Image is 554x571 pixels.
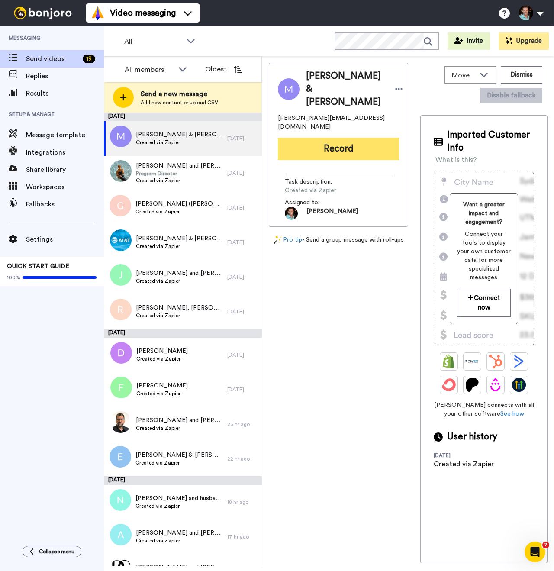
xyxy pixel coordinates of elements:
[227,274,258,281] div: [DATE]
[489,378,502,392] img: Drip
[110,264,132,286] img: j.png
[136,312,223,319] span: Created via Zapier
[465,378,479,392] img: Patreon
[124,36,182,47] span: All
[452,70,475,81] span: Move
[285,186,367,195] span: Created via Zapier
[110,411,132,433] img: 275ef58a-24fa-447b-b413-7350597f59fd.jpg
[135,200,223,208] span: [PERSON_NAME] ([PERSON_NAME] and [PERSON_NAME])
[110,160,132,182] img: ed710c2d-5cea-4979-967a-ee27b1265bad.jpg
[227,239,258,246] div: [DATE]
[10,7,75,19] img: bj-logo-header-white.svg
[434,401,534,418] span: [PERSON_NAME] connects with all your other software
[442,355,456,368] img: Shopify
[136,416,223,425] span: [PERSON_NAME] and [PERSON_NAME]
[434,452,490,459] div: [DATE]
[136,355,188,362] span: Created via Zapier
[135,208,223,215] span: Created via Zapier
[501,66,542,84] button: Dismiss
[26,234,104,245] span: Settings
[26,199,104,210] span: Fallbacks
[83,55,95,63] div: 19
[457,289,511,317] button: Connect now
[306,207,358,220] span: [PERSON_NAME]
[278,78,300,100] img: Image of Marnie & Ricky Hards
[227,308,258,315] div: [DATE]
[447,430,497,443] span: User history
[91,6,105,20] img: vm-color.svg
[542,542,549,548] span: 7
[125,65,174,75] div: All members
[435,155,477,165] div: What is this?
[136,277,223,284] span: Created via Zapier
[136,243,223,250] span: Created via Zapier
[274,235,281,245] img: magic-wand.svg
[274,235,302,245] a: Pro tip
[136,139,223,146] span: Created via Zapier
[465,355,479,368] img: Ontraport
[457,230,511,282] span: Connect your tools to display your own customer data for more specialized messages
[135,459,223,466] span: Created via Zapier
[278,114,399,131] span: [PERSON_NAME][EMAIL_ADDRESS][DOMAIN_NAME]
[135,451,223,459] span: [PERSON_NAME] S-[PERSON_NAME] & [PERSON_NAME]
[26,147,104,158] span: Integrations
[135,503,223,510] span: Created via Zapier
[434,459,494,469] div: Created via Zapier
[448,32,490,50] button: Invite
[110,342,132,364] img: d.png
[136,130,223,139] span: [PERSON_NAME] & [PERSON_NAME]
[110,229,132,251] img: e1940bc6-3a69-454b-95e2-6031986bf0e0.jpg
[136,177,223,184] span: Created via Zapier
[227,204,258,211] div: [DATE]
[110,524,132,545] img: a.png
[500,411,524,417] a: See how
[306,70,387,109] span: [PERSON_NAME] & [PERSON_NAME]
[136,537,223,544] span: Created via Zapier
[26,54,79,64] span: Send videos
[227,499,258,506] div: 18 hr ago
[110,126,132,147] img: m.png
[136,234,223,243] span: [PERSON_NAME] & [PERSON_NAME]
[136,529,223,537] span: [PERSON_NAME] and [PERSON_NAME]
[227,386,258,393] div: [DATE]
[447,129,534,155] span: Imported Customer Info
[141,89,218,99] span: Send a new message
[199,61,248,78] button: Oldest
[104,329,262,338] div: [DATE]
[227,170,258,177] div: [DATE]
[136,390,188,397] span: Created via Zapier
[136,303,223,312] span: [PERSON_NAME], [PERSON_NAME],
[39,548,74,555] span: Collapse menu
[136,381,188,390] span: [PERSON_NAME]
[136,170,223,177] span: Program Director
[104,113,262,121] div: [DATE]
[285,198,345,207] span: Assigned to:
[110,299,132,320] img: r.png
[227,455,258,462] div: 22 hr ago
[26,88,104,99] span: Results
[480,88,542,103] button: Disable fallback
[26,165,104,175] span: Share library
[227,421,258,428] div: 23 hr ago
[525,542,545,562] iframe: Intercom live chat
[489,355,502,368] img: Hubspot
[26,182,104,192] span: Workspaces
[442,378,456,392] img: ConvertKit
[110,446,131,468] img: e.png
[110,489,131,511] img: n.png
[136,161,223,170] span: [PERSON_NAME] and [PERSON_NAME]
[285,177,345,186] span: Task description :
[269,235,408,245] div: - Send a group message with roll-ups
[26,71,104,81] span: Replies
[512,378,526,392] img: GoHighLevel
[135,494,223,503] span: [PERSON_NAME] and husband [PERSON_NAME]
[136,269,223,277] span: [PERSON_NAME] and [PERSON_NAME]
[512,355,526,368] img: ActiveCampaign
[110,377,132,398] img: f.png
[457,200,511,226] span: Want a greater impact and engagement?
[136,347,188,355] span: [PERSON_NAME]
[26,130,104,140] span: Message template
[110,7,176,19] span: Video messaging
[104,476,262,485] div: [DATE]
